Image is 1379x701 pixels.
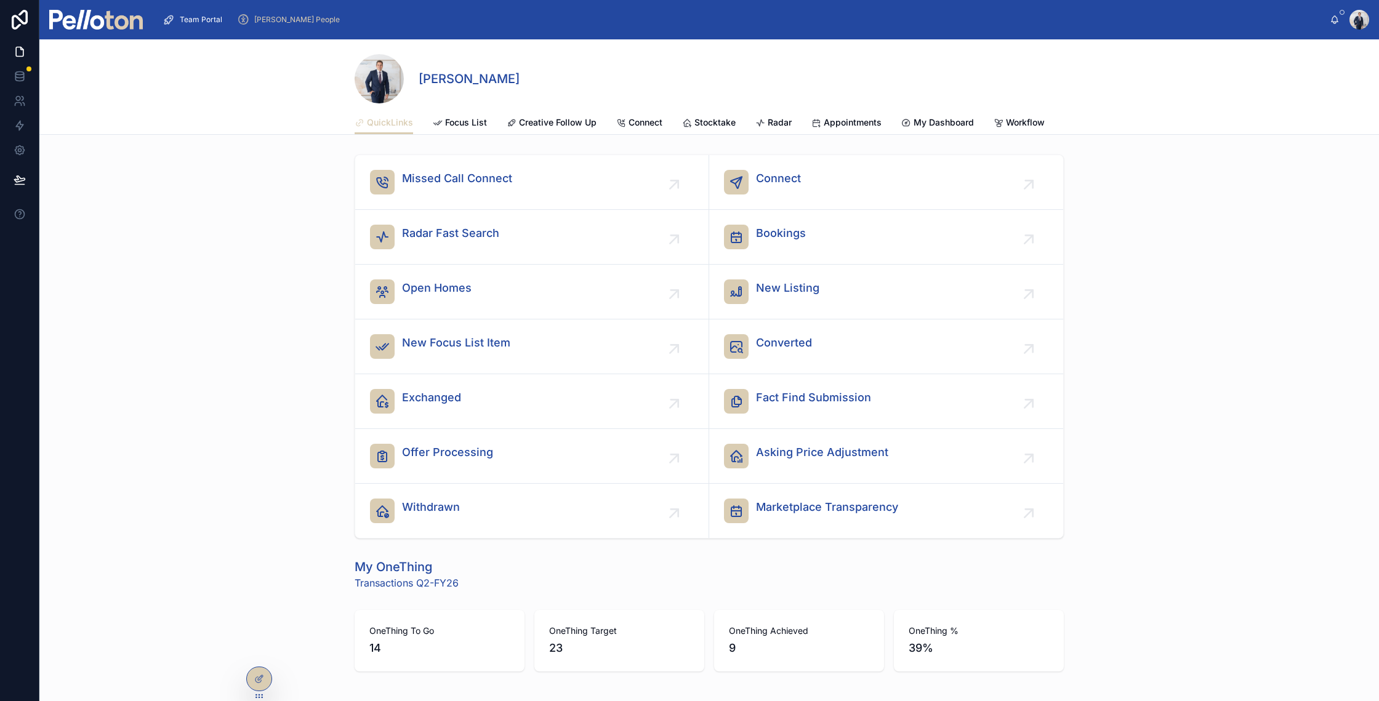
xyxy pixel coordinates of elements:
a: Team Portal [159,9,231,31]
span: Workflow [1006,116,1045,129]
span: Connect [756,170,801,187]
a: [PERSON_NAME] People [233,9,348,31]
span: Exchanged [402,389,461,406]
a: New Focus List Item [355,319,709,374]
a: Connect [709,155,1063,210]
span: Transactions Q2-FY26 [355,575,459,590]
div: scrollable content [153,6,1330,33]
span: OneThing Target [549,625,689,637]
span: New Listing [756,279,819,297]
a: Focus List [433,111,487,136]
a: Marketplace Transparency [709,484,1063,538]
a: Workflow [994,111,1045,136]
span: Asking Price Adjustment [756,444,888,461]
span: Withdrawn [402,499,460,516]
span: My Dashboard [914,116,974,129]
span: Creative Follow Up [519,116,597,129]
a: New Listing [709,265,1063,319]
span: Open Homes [402,279,472,297]
span: 39% [909,639,1049,657]
a: Connect [616,111,662,136]
span: OneThing Achieved [729,625,869,637]
span: Fact Find Submission [756,389,871,406]
span: Connect [629,116,662,129]
a: Stocktake [682,111,736,136]
img: App logo [49,10,143,30]
span: [PERSON_NAME] People [254,15,340,25]
a: Exchanged [355,374,709,429]
span: Radar Fast Search [402,225,499,242]
a: Withdrawn [355,484,709,538]
span: Radar [768,116,792,129]
span: 9 [729,639,869,657]
a: Radar Fast Search [355,210,709,265]
span: QuickLinks [367,116,413,129]
h1: [PERSON_NAME] [419,70,520,87]
a: Bookings [709,210,1063,265]
span: Bookings [756,225,806,242]
a: Offer Processing [355,429,709,484]
span: Team Portal [180,15,222,25]
a: Appointments [811,111,882,136]
span: 14 [369,639,510,657]
a: My Dashboard [901,111,974,136]
a: Missed Call Connect [355,155,709,210]
span: Stocktake [694,116,736,129]
h1: My OneThing [355,558,459,575]
span: Marketplace Transparency [756,499,898,516]
span: Missed Call Connect [402,170,512,187]
a: Fact Find Submission [709,374,1063,429]
span: Appointments [824,116,882,129]
span: OneThing To Go [369,625,510,637]
span: OneThing % [909,625,1049,637]
a: Open Homes [355,265,709,319]
span: Converted [756,334,812,351]
a: Radar [755,111,792,136]
span: Offer Processing [402,444,493,461]
a: Creative Follow Up [507,111,597,136]
span: 23 [549,639,689,657]
span: Focus List [445,116,487,129]
span: New Focus List Item [402,334,510,351]
a: Asking Price Adjustment [709,429,1063,484]
a: QuickLinks [355,111,413,135]
a: Converted [709,319,1063,374]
